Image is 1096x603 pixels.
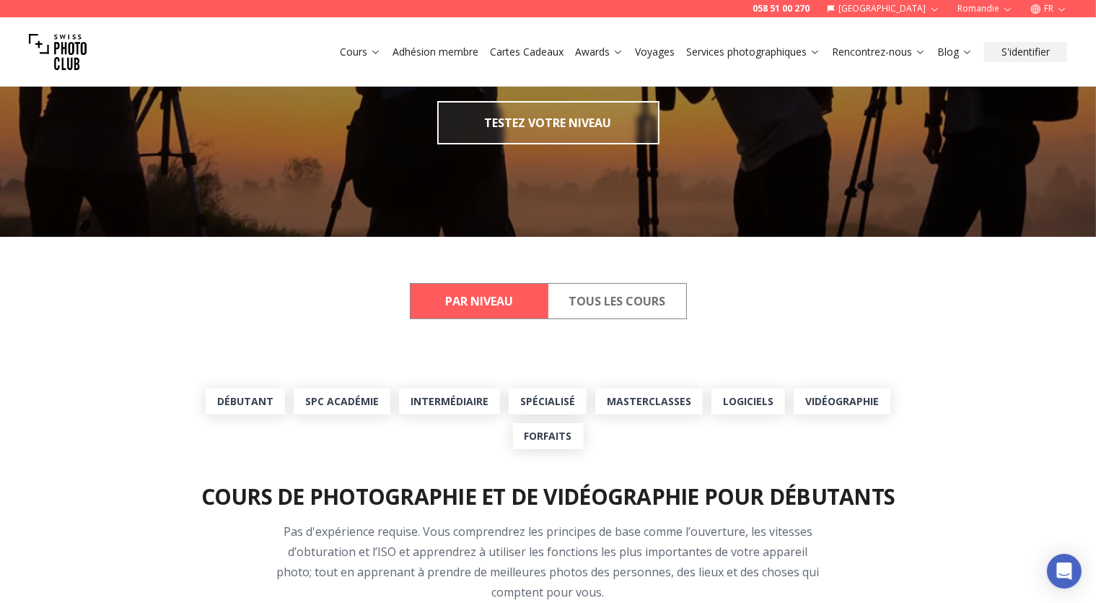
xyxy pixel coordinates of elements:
h2: Cours de photographie et de vidéographie pour débutants [201,484,895,510]
button: All Courses [548,284,686,318]
button: Cours [334,42,387,62]
a: Spécialisé [509,389,587,415]
button: TESTEZ VOTRE NIVEAU [437,101,659,144]
span: Pas d'expérience requise. Vous comprendrez les principes de base comme l’ouverture, les vitesses ... [277,524,820,600]
a: Intermédiaire [399,389,500,415]
a: Awards [575,45,623,59]
a: Cartes Cadeaux [490,45,564,59]
a: Forfaits [513,423,584,449]
button: Cartes Cadeaux [484,42,569,62]
a: Rencontrez-nous [832,45,926,59]
div: Course filter [410,283,687,319]
a: Logiciels [711,389,785,415]
a: Voyages [635,45,675,59]
a: Débutant [206,389,285,415]
button: By Level [411,284,548,318]
button: S'identifier [984,42,1067,62]
div: Open Intercom Messenger [1047,554,1082,589]
a: Adhésion membre [393,45,478,59]
a: SPC Académie [294,389,390,415]
button: Adhésion membre [387,42,484,62]
a: Blog [937,45,973,59]
a: MasterClasses [595,389,703,415]
a: Services photographiques [686,45,820,59]
a: Vidéographie [794,389,890,415]
button: Awards [569,42,629,62]
button: Services photographiques [680,42,826,62]
button: Voyages [629,42,680,62]
img: Swiss photo club [29,23,87,81]
a: Cours [340,45,381,59]
button: Blog [931,42,978,62]
a: 058 51 00 270 [753,3,810,14]
button: Rencontrez-nous [826,42,931,62]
